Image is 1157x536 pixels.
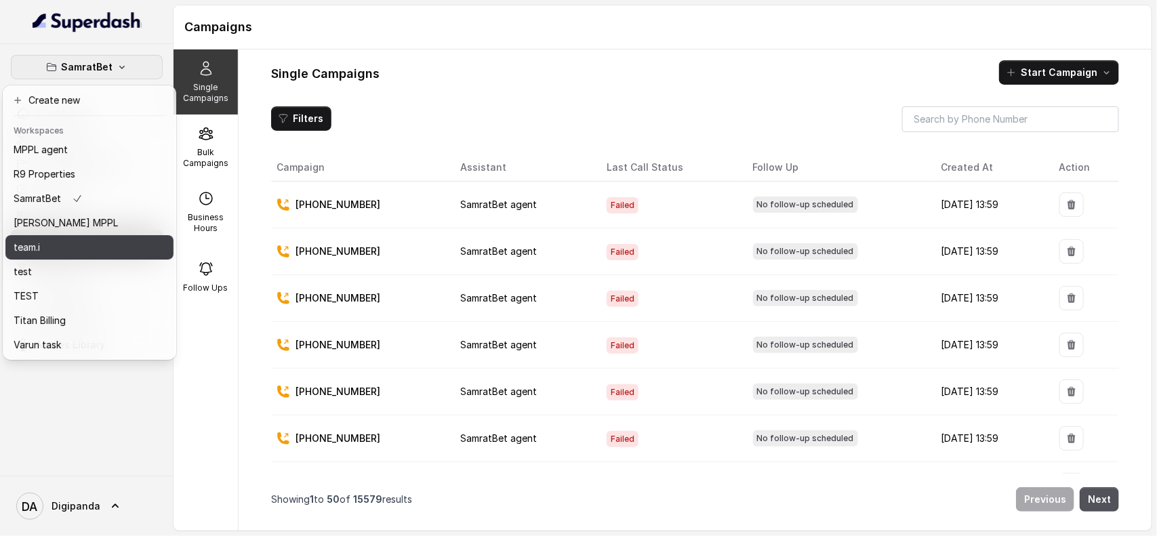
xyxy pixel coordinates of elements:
header: Workspaces [5,119,174,140]
p: SamratBet [14,190,61,207]
div: SamratBet [3,85,176,360]
p: SamratBet [61,59,113,75]
p: MPPL agent [14,142,68,158]
p: Varun task [14,337,61,353]
p: team.i [14,239,40,255]
p: R9 Properties [14,166,75,182]
p: [PERSON_NAME] MPPL [14,215,118,231]
button: SamratBet [11,55,163,79]
p: test [14,264,32,280]
p: TEST [14,288,39,304]
p: Titan Billing [14,312,66,329]
button: Create new [5,88,174,112]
